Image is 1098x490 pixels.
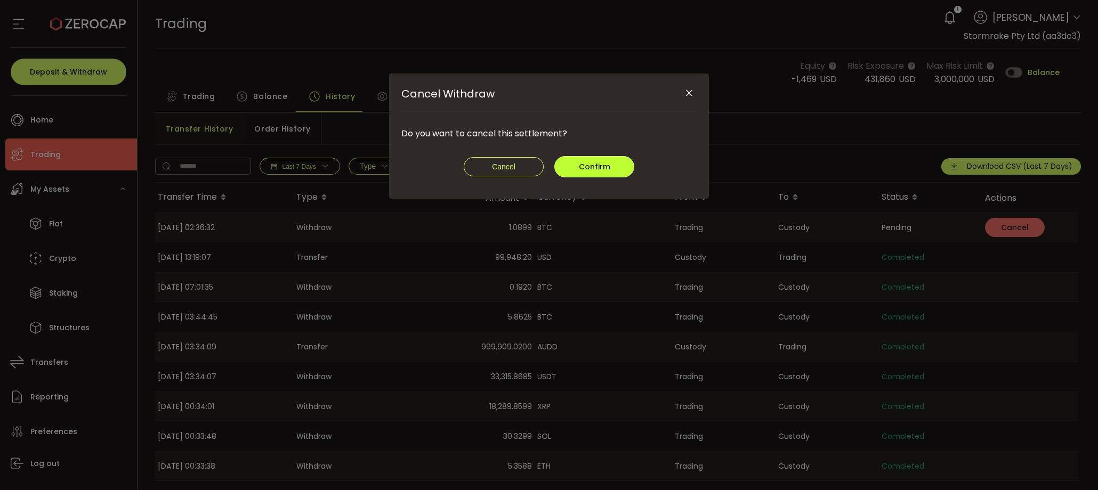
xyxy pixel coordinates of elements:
[389,73,709,199] div: Cancel Withdraw
[401,127,567,140] span: Do you want to cancel this settlement?
[554,156,634,177] button: Confirm
[579,161,610,172] span: Confirm
[464,157,544,176] button: Cancel
[492,162,515,171] span: Cancel
[1045,439,1098,490] iframe: Chat Widget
